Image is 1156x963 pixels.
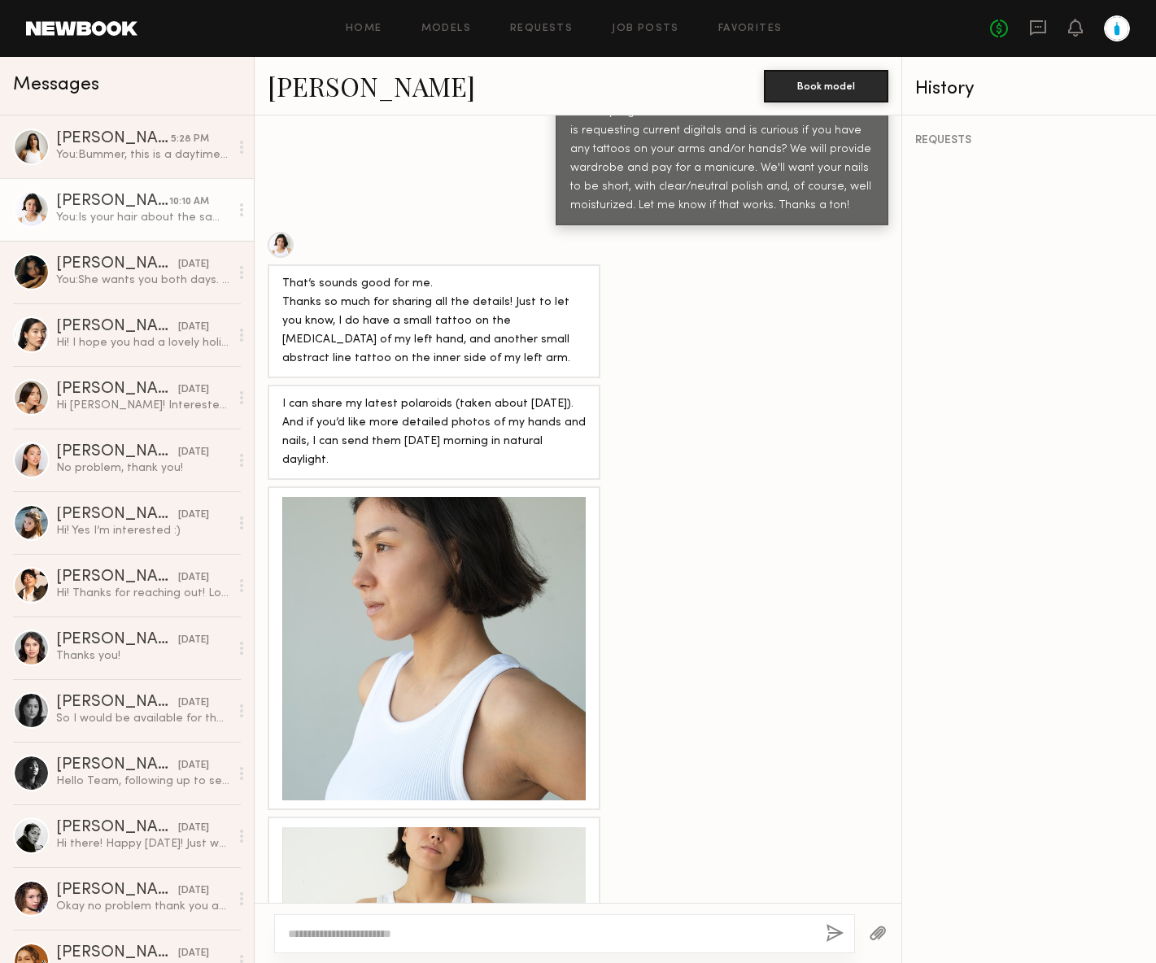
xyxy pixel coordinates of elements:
a: Job Posts [612,24,679,34]
span: Messages [13,76,99,94]
div: [DATE] [178,883,209,899]
div: Hi! Yes I’m interested :) [56,523,229,538]
div: So I would be available for the 21st! [56,711,229,726]
a: Home [346,24,382,34]
div: [PERSON_NAME] [56,820,178,836]
div: Hi! I hope you had a lovely holiday weekend. Thank you for letting me know there will be 2 shooti... [56,335,229,351]
div: Hi there! Happy [DATE]! Just wanted to follow up on this and see if there’s was any moment. More ... [56,836,229,852]
div: Hello Team, following up to see if you still needed me to hold the date. [56,773,229,789]
div: [PERSON_NAME] [56,882,178,899]
div: [DATE] [178,695,209,711]
div: [PERSON_NAME] [56,945,178,961]
div: [DATE] [178,758,209,773]
a: Requests [510,24,573,34]
div: [PERSON_NAME] [56,131,171,147]
div: I can share my latest polaroids (taken about [DATE]). And if you’d like more detailed photos of m... [282,395,586,470]
div: That’s sounds good for me. Thanks so much for sharing all the details! Just to let you know, I do... [282,275,586,368]
div: [DATE] [178,320,209,335]
div: [PERSON_NAME] [56,757,178,773]
div: [PERSON_NAME] [56,444,178,460]
div: [PERSON_NAME] [56,695,178,711]
div: 10:10 AM [169,194,209,210]
a: Favorites [718,24,783,34]
div: [DATE] [178,508,209,523]
div: Thanks you! [56,648,229,664]
div: You: Is your hair about the same? We may shoot over the shoulder catch a glimpse of your hair. Ju... [56,210,229,225]
button: Book model [764,70,888,102]
div: [DATE] [178,382,209,398]
div: You: She wants you both days. Any chance you can make that work? I understand not wanting to drop... [56,272,229,288]
div: [PERSON_NAME] [56,194,169,210]
div: [DATE] [178,821,209,836]
div: [PERSON_NAME] [56,256,178,272]
div: [PERSON_NAME] [56,319,178,335]
div: [DATE] [178,445,209,460]
a: Book model [764,78,888,92]
div: [DATE] [178,570,209,586]
div: History [915,80,1143,98]
div: Hi [PERSON_NAME]! Interested and available! Let me know if $70/hrly works! [56,398,229,413]
div: [PERSON_NAME] [56,632,178,648]
div: REQUESTS [915,135,1143,146]
div: Okay no problem thank you and yes next time! [56,899,229,914]
div: [DATE] [178,257,209,272]
div: 5:28 PM [171,132,209,147]
div: [DATE] [178,946,209,961]
div: [DATE] [178,633,209,648]
div: You: Bummer, this is a daytime shoot. Maybe next time! [56,147,229,163]
div: [PERSON_NAME] [56,507,178,523]
div: [PERSON_NAME] [56,381,178,398]
div: Hi! Thanks for reaching out! Love Blue Bottle! I’m available those days, please send over details... [56,586,229,601]
a: [PERSON_NAME] [268,68,475,103]
div: No problem, thank you! [56,460,229,476]
a: Models [421,24,471,34]
div: [PERSON_NAME] [56,569,178,586]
